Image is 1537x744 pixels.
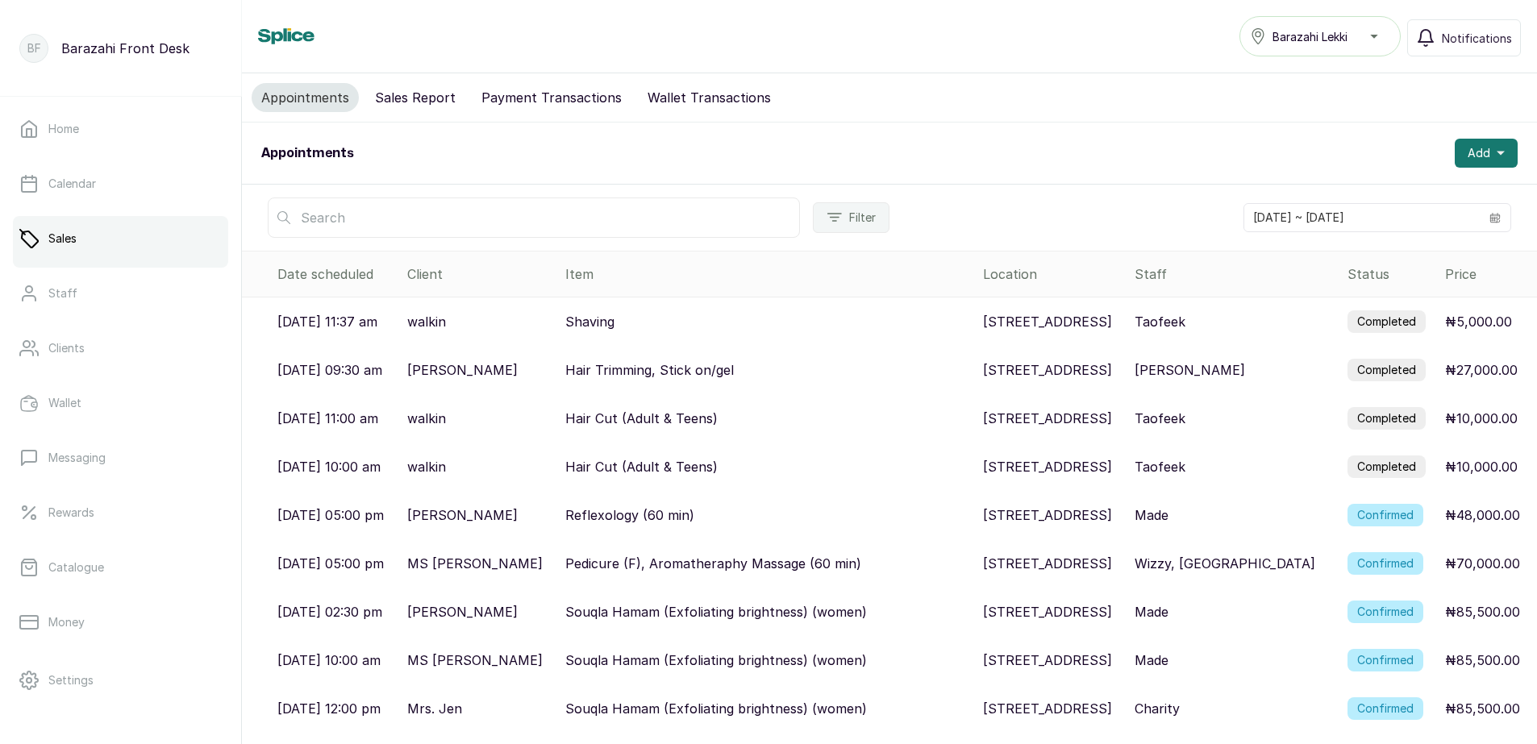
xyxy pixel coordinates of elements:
div: Item [565,264,970,284]
a: Messaging [13,435,228,480]
p: Charity [1135,699,1180,718]
p: [DATE] 11:37 am [277,312,377,331]
p: [PERSON_NAME] [407,505,518,525]
span: Filter [849,210,876,226]
p: Sales [48,231,77,247]
p: Reflexology (60 min) [565,505,694,525]
div: Staff [1135,264,1335,284]
input: Select date [1244,204,1480,231]
label: Completed [1347,310,1426,333]
a: Staff [13,271,228,316]
p: Catalogue [48,559,104,576]
p: [DATE] 05:00 pm [277,554,384,573]
button: Payment Transactions [472,83,631,112]
p: [DATE] 10:00 am [277,650,381,670]
p: Hair Trimming, Stick on/gel [565,360,734,380]
p: Money [48,614,85,630]
p: MS [PERSON_NAME] [407,554,543,573]
p: Taofeek [1135,409,1185,428]
p: [PERSON_NAME] [1135,360,1245,380]
p: walkin [407,409,446,428]
button: Sales Report [365,83,465,112]
p: [DATE] 02:30 pm [277,602,382,621]
label: Completed [1347,455,1426,478]
p: Souqla Hamam (Exfoliating brightness) (women) [565,699,867,718]
p: Barazahi Front Desk [61,39,190,58]
div: Location [983,264,1122,284]
p: Staff [48,285,77,301]
button: Wallet Transactions [638,83,781,112]
p: walkin [407,312,446,331]
p: [STREET_ADDRESS] [983,554,1112,573]
svg: calendar [1489,212,1501,223]
p: Souqla Hamam (Exfoliating brightness) (women) [565,602,867,621]
p: walkin [407,457,446,476]
p: [PERSON_NAME] [407,360,518,380]
div: Price [1445,264,1531,284]
p: [DATE] 10:00 am [277,457,381,476]
p: Taofeek [1135,312,1185,331]
a: Rewards [13,490,228,535]
p: Wizzy, [GEOGRAPHIC_DATA] [1135,554,1315,573]
p: [PERSON_NAME] [407,602,518,621]
label: Confirmed [1347,552,1423,575]
a: Calendar [13,161,228,206]
p: Shaving [565,312,614,331]
p: ₦10,000.00 [1445,409,1518,428]
p: ₦10,000.00 [1445,457,1518,476]
p: Souqla Hamam (Exfoliating brightness) (women) [565,650,867,670]
label: Confirmed [1347,649,1423,671]
p: Made [1135,505,1168,525]
a: Clients [13,326,228,371]
a: Wallet [13,380,228,426]
p: [STREET_ADDRESS] [983,602,1112,621]
button: Barazahi Lekki [1239,16,1401,56]
p: Made [1135,650,1168,670]
p: ₦85,500.00 [1445,699,1520,718]
p: [STREET_ADDRESS] [983,457,1112,476]
label: Confirmed [1347,504,1423,526]
button: Appointments [252,83,359,112]
h1: Appointments [261,143,354,163]
p: Rewards [48,505,94,521]
p: [DATE] 05:00 pm [277,505,384,525]
p: Home [48,121,79,137]
button: Notifications [1407,19,1521,56]
p: ₦70,000.00 [1445,554,1520,573]
p: Clients [48,340,85,356]
p: [STREET_ADDRESS] [983,312,1112,331]
p: ₦85,500.00 [1445,650,1520,670]
a: Home [13,106,228,152]
p: BF [27,40,41,56]
input: Search [268,197,800,238]
a: Settings [13,658,228,703]
p: ₦27,000.00 [1445,360,1518,380]
p: [DATE] 12:00 pm [277,699,381,718]
p: Taofeek [1135,457,1185,476]
p: Wallet [48,395,81,411]
p: [DATE] 11:00 am [277,409,378,428]
label: Confirmed [1347,601,1423,623]
p: Pedicure (F), Aromatheraphy Massage (60 min) [565,554,861,573]
span: Barazahi Lekki [1273,28,1347,45]
p: MS [PERSON_NAME] [407,650,543,670]
p: ₦85,500.00 [1445,602,1520,621]
span: Add [1468,145,1490,161]
p: Hair Cut (Adult & Teens) [565,457,718,476]
div: Status [1347,264,1432,284]
p: [STREET_ADDRESS] [983,505,1112,525]
p: Mrs. Jen [407,699,462,718]
div: Date scheduled [277,264,394,284]
p: Hair Cut (Adult & Teens) [565,409,718,428]
label: Completed [1347,359,1426,381]
p: Settings [48,672,94,688]
span: Notifications [1442,30,1512,47]
label: Completed [1347,407,1426,430]
p: [STREET_ADDRESS] [983,409,1112,428]
p: [STREET_ADDRESS] [983,650,1112,670]
p: [STREET_ADDRESS] [983,699,1112,718]
a: Sales [13,216,228,261]
button: Add [1455,139,1518,168]
p: Made [1135,602,1168,621]
button: Filter [813,202,889,233]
